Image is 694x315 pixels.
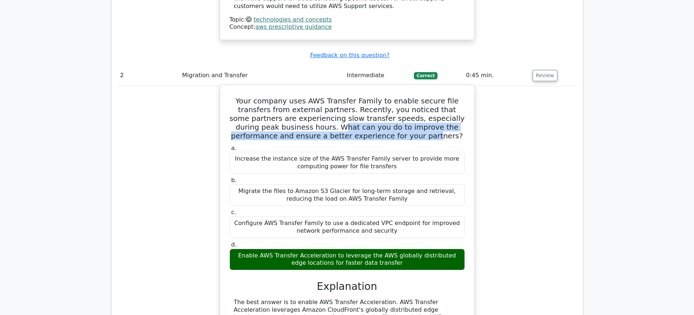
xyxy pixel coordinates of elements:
span: c. [231,209,236,216]
td: Intermediate [344,65,411,86]
td: 0:45 min. [463,65,530,86]
a: technologies and concepts [254,16,332,23]
td: Migration and Transfer [179,65,344,86]
a: aws prescriptive guidance [255,23,332,30]
span: Correct [414,72,438,79]
span: b. [231,177,237,184]
h3: Explanation [234,280,460,293]
div: Increase the instance size of the AWS Transfer Family server to provide more computing power for ... [230,152,465,174]
div: Configure AWS Transfer Family to use a dedicated VPC endpoint for improved network performance an... [230,216,465,238]
div: Migrate the files to Amazon S3 Glacier for long-term storage and retrieval, reducing the load on ... [230,184,465,206]
div: Topic: [230,16,465,24]
div: Enable AWS Transfer Acceleration to leverage the AWS globally distributed edge locations for fast... [230,249,465,271]
button: Review [533,70,557,81]
div: Concept: [230,23,465,31]
span: d. [231,241,237,248]
span: a. [231,145,237,151]
td: 2 [117,65,179,86]
h5: Your company uses AWS Transfer Family to enable secure file transfers from external partners. Rec... [229,97,466,140]
a: Feedback on this question? [310,52,389,59]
